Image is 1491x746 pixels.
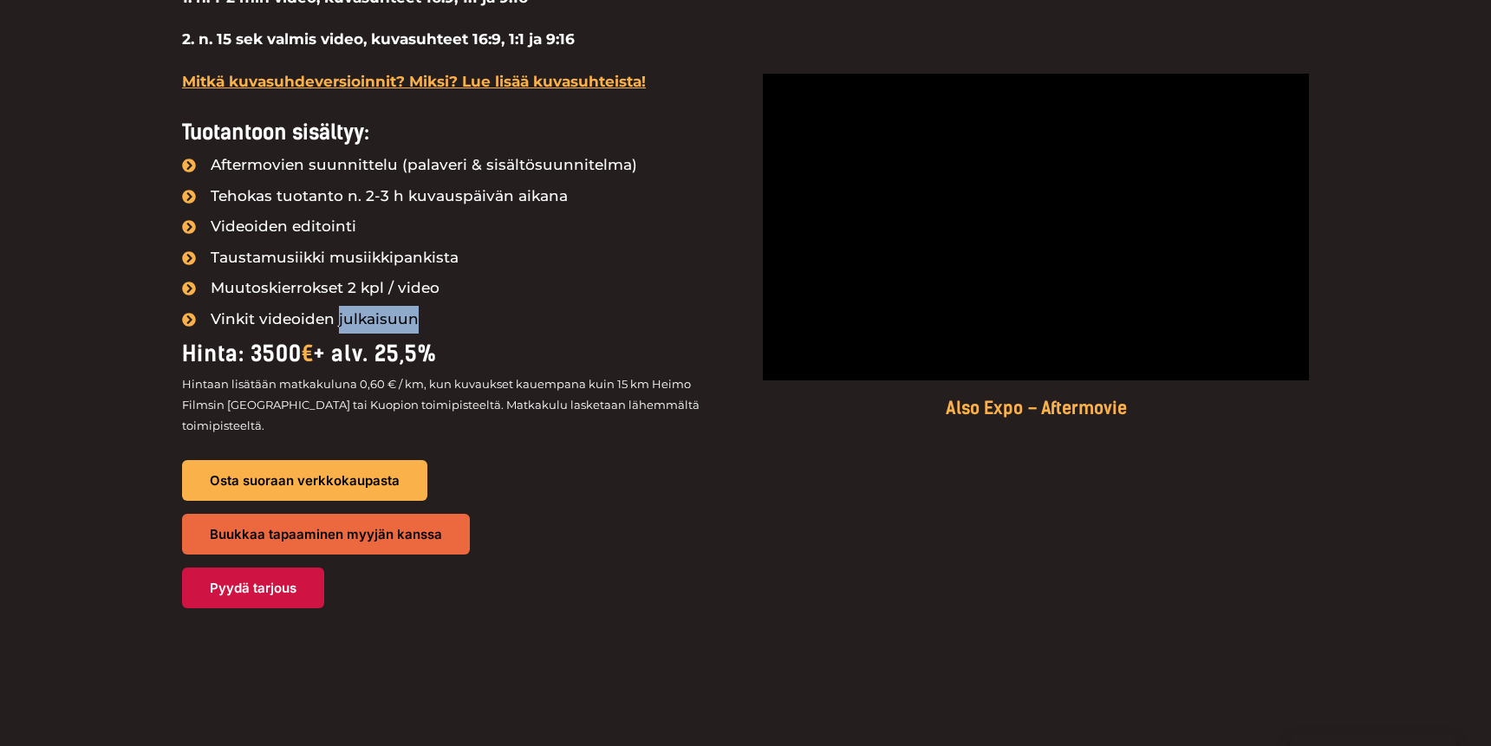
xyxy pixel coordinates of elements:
a: Mitkä kuvasuhdeversioinnit? Miksi? Lue lisää kuvasuhteista! [182,73,646,90]
span: Buukkaa tapaaminen myyjän kanssa [210,528,442,541]
span: Muutoskierrokset 2 kpl / video [206,275,439,302]
a: Buukkaa tapaaminen myyjän kanssa [182,514,470,555]
span: Tehokas tuotanto n. 2-3 h kuvauspäivän aikana [206,183,568,211]
iframe: vimeo-videosoitin [763,74,1309,380]
a: Pyydä tarjous [182,568,324,608]
h5: Also Expo – Aftermovie [763,398,1309,418]
span: Pyydä tarjous [210,581,296,594]
h4: Tuotantoon sisältyy: [182,120,728,146]
a: Osta suoraan verkkokaupasta [182,460,427,501]
span: Taustamusiikki musiikkipankista [206,244,459,272]
strong: 2. n. 15 sek valmis video, kuvasuhteet 16:9, 1:1 ja 9:16 [182,30,575,48]
span: Videoiden editointi [206,213,356,241]
span: Aftermovien suunnittelu (palaveri & sisältösuunnitelma) [206,152,637,179]
span: Osta suoraan verkkokaupasta [210,474,400,487]
p: Hintaan lisätään matkakuluna 0,60 € / km, kun kuvaukset kauempana kuin 15 km Heimo Filmsin [GEOGR... [182,373,728,436]
span: € [302,341,314,367]
div: Hinta: 3500 + alv. 25,5% [182,334,728,373]
span: Vinkit videoiden julkaisuun [206,306,419,334]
